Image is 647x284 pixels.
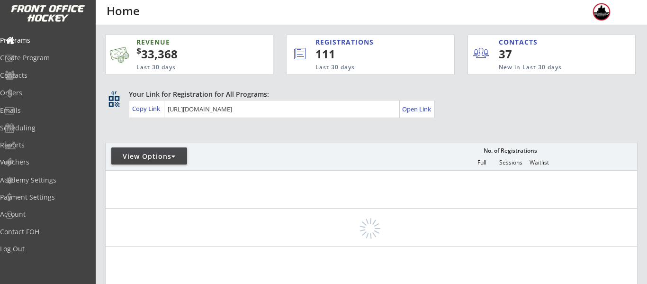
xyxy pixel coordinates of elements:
[499,37,542,47] div: CONTACTS
[402,105,432,113] div: Open Link
[481,147,539,154] div: No. of Registrations
[525,159,553,166] div: Waitlist
[136,45,141,56] sup: $
[108,90,119,96] div: qr
[111,152,187,161] div: View Options
[315,37,413,47] div: REGISTRATIONS
[315,64,415,72] div: Last 30 days
[467,159,496,166] div: Full
[107,94,121,109] button: qr_code
[496,159,525,166] div: Sessions
[132,104,162,113] div: Copy Link
[499,46,557,62] div: 37
[315,46,422,62] div: 111
[136,37,231,47] div: REVENUE
[402,102,432,116] a: Open Link
[136,46,243,62] div: 33,368
[136,64,231,72] div: Last 30 days
[499,64,591,72] div: New in Last 30 days
[129,90,608,99] div: Your Link for Registration for All Programs:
